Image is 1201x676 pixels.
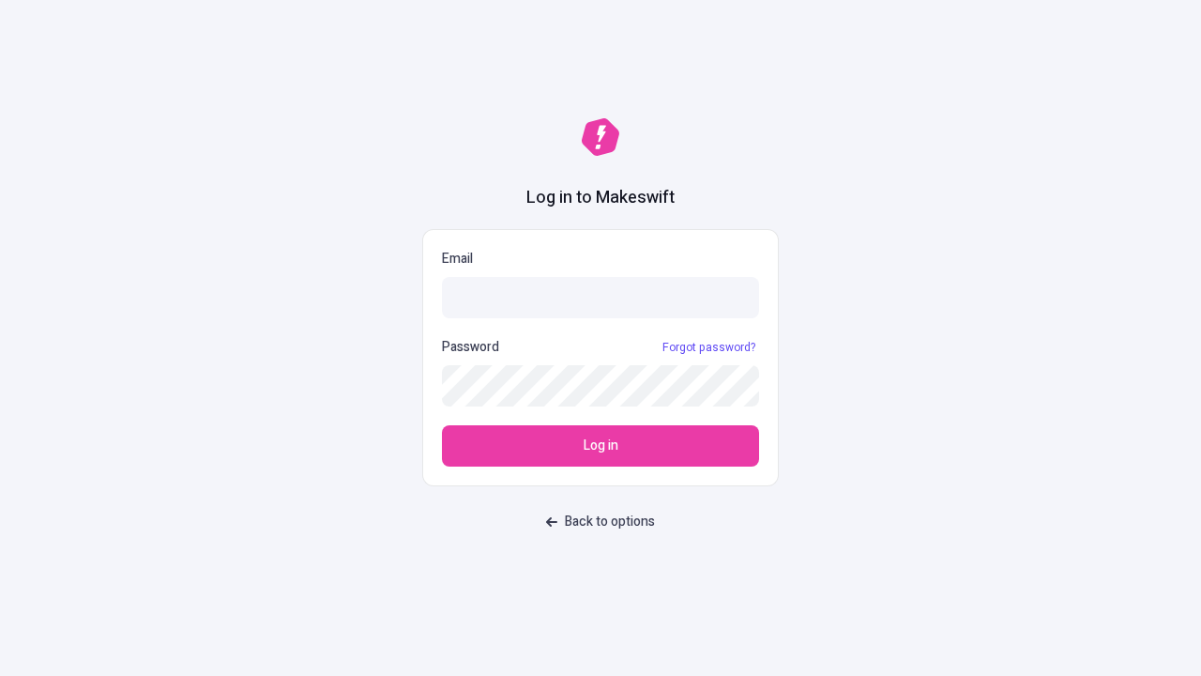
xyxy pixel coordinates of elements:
[659,340,759,355] a: Forgot password?
[526,186,675,210] h1: Log in to Makeswift
[565,512,655,532] span: Back to options
[442,425,759,467] button: Log in
[584,436,618,456] span: Log in
[442,249,759,269] p: Email
[442,337,499,358] p: Password
[535,505,666,539] button: Back to options
[442,277,759,318] input: Email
